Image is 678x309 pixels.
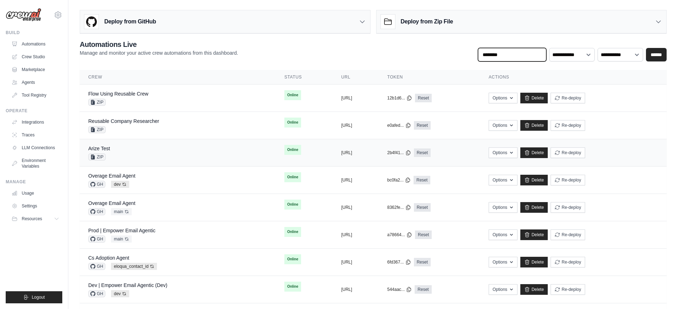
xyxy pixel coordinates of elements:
span: GH [88,235,105,243]
a: Overage Email Agent [88,200,135,206]
button: Re-deploy [551,284,585,295]
img: GitHub Logo [84,15,99,29]
span: ZIP [88,126,106,133]
span: ZIP [88,153,106,161]
a: Usage [9,188,62,199]
a: Reset [415,285,431,294]
span: GH [88,263,105,270]
a: Tool Registry [9,90,62,101]
h3: Deploy from GitHub [104,17,156,26]
span: Online [284,90,301,100]
a: Delete [520,147,548,158]
a: Settings [9,200,62,212]
a: Dev | Empower Email Agentic (Dev) [88,282,167,288]
button: Options [489,93,517,103]
button: 12b1d6... [387,95,412,101]
span: ZIP [88,99,106,106]
button: bc0fa2... [387,177,411,183]
th: Token [379,70,480,85]
span: Online [284,227,301,237]
button: Options [489,284,517,295]
iframe: Chat Widget [642,275,678,309]
button: Options [489,257,517,267]
a: Cs Adoption Agent [88,255,129,261]
a: Agents [9,77,62,88]
span: Logout [32,294,45,300]
span: Resources [22,216,42,222]
button: Re-deploy [551,202,585,213]
th: Actions [480,70,667,85]
a: Marketplace [9,64,62,75]
span: Online [284,172,301,182]
a: Delete [520,284,548,295]
button: Options [489,202,517,213]
th: Status [276,70,333,85]
span: Online [284,145,301,155]
a: Delete [520,229,548,240]
div: Build [6,30,62,36]
button: Options [489,175,517,185]
span: dev [111,181,129,188]
th: Crew [80,70,276,85]
span: GH [88,181,105,188]
a: Delete [520,175,548,185]
span: Online [284,118,301,128]
button: Re-deploy [551,257,585,267]
div: Operate [6,108,62,114]
button: 2b4f41... [387,150,411,156]
button: Options [489,120,517,131]
span: eloqua_contact_id [111,263,157,270]
a: Delete [520,257,548,267]
a: Traces [9,129,62,141]
button: Re-deploy [551,120,585,131]
button: 8362fe... [387,205,411,210]
a: Flow Using Reusable Crew [88,91,148,97]
span: main [111,235,132,243]
a: Reset [414,121,431,130]
span: Online [284,254,301,264]
a: Reset [414,148,431,157]
button: Logout [6,291,62,303]
a: Reset [414,176,430,184]
span: Online [284,282,301,292]
span: main [111,208,132,215]
button: Options [489,147,517,158]
h3: Deploy from Zip File [401,17,453,26]
a: Overage Email Agent [88,173,135,179]
a: Delete [520,202,548,213]
a: Crew Studio [9,51,62,63]
a: Delete [520,120,548,131]
a: Reset [414,203,431,212]
h2: Automations Live [80,39,238,49]
a: Reusable Company Researcher [88,118,159,124]
a: Reset [414,258,431,266]
button: Re-deploy [551,147,585,158]
a: Automations [9,38,62,50]
span: Online [284,200,301,210]
img: Logo [6,8,41,22]
a: Delete [520,93,548,103]
a: LLM Connections [9,142,62,153]
span: GH [88,208,105,215]
button: e0afed... [387,123,411,128]
button: Re-deploy [551,93,585,103]
th: URL [333,70,379,85]
button: 6fd367... [387,259,411,265]
button: Re-deploy [551,229,585,240]
button: Resources [9,213,62,224]
div: Manage [6,179,62,185]
span: GH [88,290,105,297]
p: Manage and monitor your active crew automations from this dashboard. [80,49,238,56]
button: Re-deploy [551,175,585,185]
a: Reset [415,231,432,239]
a: Environment Variables [9,155,62,172]
a: Integrations [9,116,62,128]
a: Arize Test [88,146,110,151]
span: dev [111,290,129,297]
a: Reset [415,94,432,102]
button: a78664... [387,232,412,238]
a: Prod | Empower Email Agentic [88,228,156,233]
button: Options [489,229,517,240]
button: 544aac... [387,287,412,292]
